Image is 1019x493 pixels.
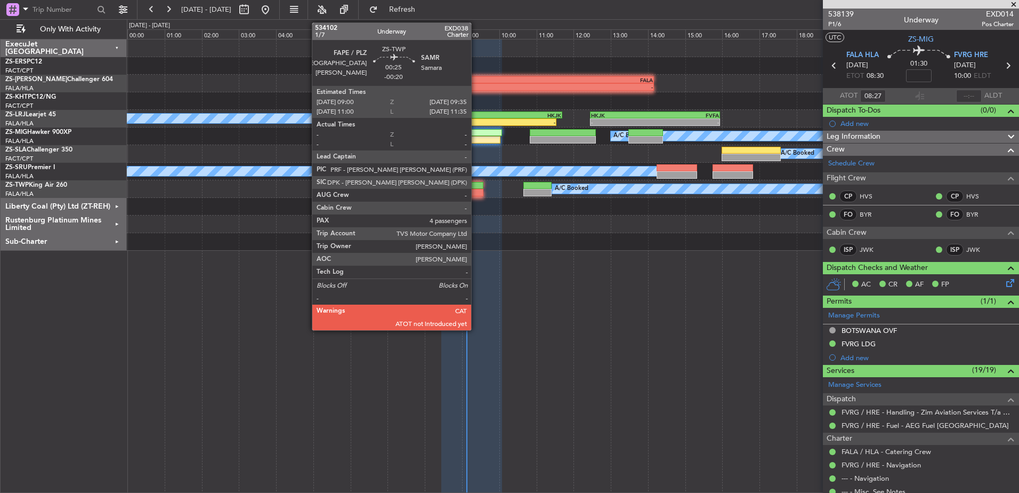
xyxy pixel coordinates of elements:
span: AC [861,280,871,290]
span: ZS-LRJ [5,112,26,118]
span: Dispatch [827,393,856,405]
span: ZS-SRU [5,164,28,171]
div: 02:00 [202,29,239,39]
div: 06:00 [351,29,388,39]
div: 13:00 [611,29,648,39]
div: Underway [904,14,939,26]
a: FACT/CPT [5,155,33,163]
span: Services [827,365,854,377]
span: 10:00 [954,71,971,82]
div: CP [839,190,857,202]
span: Dispatch Checks and Weather [827,262,928,274]
div: - [462,119,556,125]
a: HVS [860,192,884,201]
div: 16:00 [722,29,759,39]
div: [DATE] - [DATE] [129,21,170,30]
span: Only With Activity [28,26,112,33]
span: 08:30 [867,71,884,82]
input: --:-- [860,90,886,102]
a: BYR [966,210,990,219]
span: Charter [827,433,852,445]
a: FACT/CPT [5,102,33,110]
button: Only With Activity [12,21,116,38]
input: --:-- [956,90,982,102]
div: 12:00 [573,29,611,39]
span: ZS-MIG [908,34,934,45]
div: FVRG LDG [842,339,876,348]
div: A/C Booked [613,128,647,144]
div: FVFA [655,112,719,118]
span: (0/0) [981,105,996,116]
a: BYR [860,210,884,219]
span: [DATE] [846,60,868,71]
span: ZS-KHT [5,94,28,100]
div: FALA [536,77,653,83]
div: A/C Booked [781,146,814,162]
div: 15:00 [685,29,723,39]
span: Leg Information [827,131,880,143]
a: --- - Navigation [842,474,889,483]
div: HKJK [591,112,655,118]
span: ZS-ERS [5,59,27,65]
span: P1/6 [828,20,854,29]
span: FP [941,280,949,290]
div: ISP [839,244,857,256]
div: 01:00 [165,29,202,39]
a: FALA/HLA [5,172,34,180]
a: FALA / HLA - Catering Crew [842,447,931,456]
div: 05:00 [313,29,351,39]
span: [DATE] [954,60,976,71]
a: FALA/HLA [5,120,34,128]
div: A/C Booked [555,181,588,197]
span: (1/1) [981,296,996,307]
button: Refresh [364,1,428,18]
div: FO [946,209,964,220]
a: ZS-[PERSON_NAME]Challenger 604 [5,76,113,83]
a: JWK [966,245,990,255]
div: 00:00 [127,29,165,39]
div: 14:00 [648,29,685,39]
span: Permits [827,296,852,308]
span: ZS-MIG [5,129,27,136]
div: 09:00 [462,29,499,39]
a: JWK [860,245,884,255]
div: CP [946,190,964,202]
div: Add new [840,119,1014,128]
a: ZS-KHTPC12/NG [5,94,56,100]
a: FVRG / HRE - Navigation [842,460,921,470]
span: Dispatch To-Dos [827,105,880,117]
div: 11:00 [537,29,574,39]
div: - [655,119,719,125]
span: FALA HLA [846,50,879,61]
a: Schedule Crew [828,158,875,169]
div: 17:00 [759,29,797,39]
span: 538139 [828,9,854,20]
a: FVRG / HRE - Fuel - AEG Fuel [GEOGRAPHIC_DATA] [842,421,1009,430]
div: - [419,84,536,90]
a: ZS-SRUPremier I [5,164,55,171]
input: Trip Number [33,2,94,18]
a: Manage Services [828,380,881,391]
div: 03:00 [239,29,276,39]
span: (19/19) [972,364,996,376]
div: 08:00 [425,29,462,39]
span: ZS-[PERSON_NAME] [5,76,67,83]
div: - [591,119,655,125]
span: Refresh [380,6,425,13]
span: ETOT [846,71,864,82]
div: FAUP [374,112,468,118]
span: EXD014 [982,9,1014,20]
div: 10:00 [499,29,537,39]
span: CR [888,280,897,290]
a: ZS-SLAChallenger 350 [5,147,72,153]
div: 04:00 [276,29,313,39]
span: AF [915,280,924,290]
div: BOTSWANA OVF [842,326,897,335]
a: ZS-ERSPC12 [5,59,42,65]
span: ATOT [840,91,858,101]
a: Manage Permits [828,311,880,321]
div: 18:00 [797,29,834,39]
div: 06:28 Z [368,119,462,125]
span: ZS-TWP [5,182,29,188]
div: - [536,84,653,90]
